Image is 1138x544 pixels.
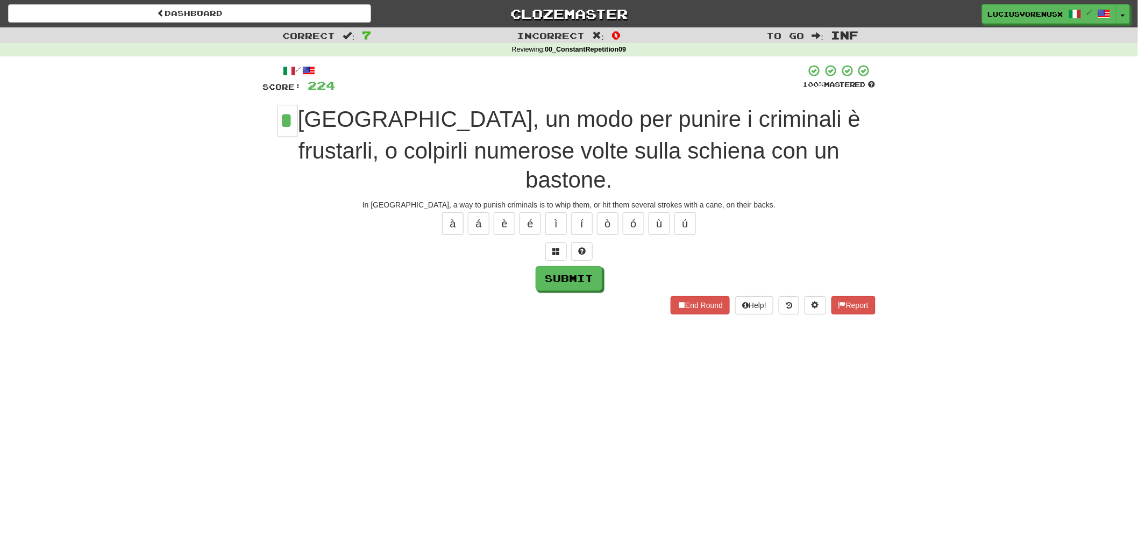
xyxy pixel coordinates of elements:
span: Score: [262,82,301,91]
button: Help! [735,296,773,314]
a: Dashboard [8,4,371,23]
span: Incorrect [517,30,585,41]
span: 0 [611,28,621,41]
button: Switch sentence to multiple choice alt+p [545,242,567,261]
a: LuciusVorenusX / [982,4,1116,24]
button: ù [649,212,670,235]
button: ò [597,212,618,235]
span: : [343,31,355,40]
strong: 00_ConstantRepetition09 [545,46,626,53]
button: è [494,212,515,235]
button: Submit [536,266,602,291]
button: Round history (alt+y) [779,296,799,314]
span: Inf [831,28,858,41]
span: 100 % [802,80,824,89]
a: Clozemaster [387,4,750,23]
span: [GEOGRAPHIC_DATA], un modo per punire i criminali è frustarli, o colpirli numerose volte sulla sc... [298,106,860,192]
button: á [468,212,489,235]
button: é [520,212,541,235]
div: / [262,64,335,77]
button: ú [674,212,696,235]
span: LuciusVorenusX [988,9,1063,19]
span: 224 [308,78,335,92]
button: ì [545,212,567,235]
button: à [442,212,464,235]
button: ó [623,212,644,235]
div: Mastered [802,80,876,90]
button: í [571,212,593,235]
span: 7 [362,28,371,41]
span: : [593,31,604,40]
span: Correct [283,30,336,41]
span: : [812,31,824,40]
span: / [1087,9,1092,16]
button: Single letter hint - you only get 1 per sentence and score half the points! alt+h [571,242,593,261]
button: End Round [671,296,730,314]
div: In [GEOGRAPHIC_DATA], a way to punish criminals is to whip them, or hit them several strokes with... [262,199,876,210]
button: Report [831,296,876,314]
span: To go [767,30,805,41]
